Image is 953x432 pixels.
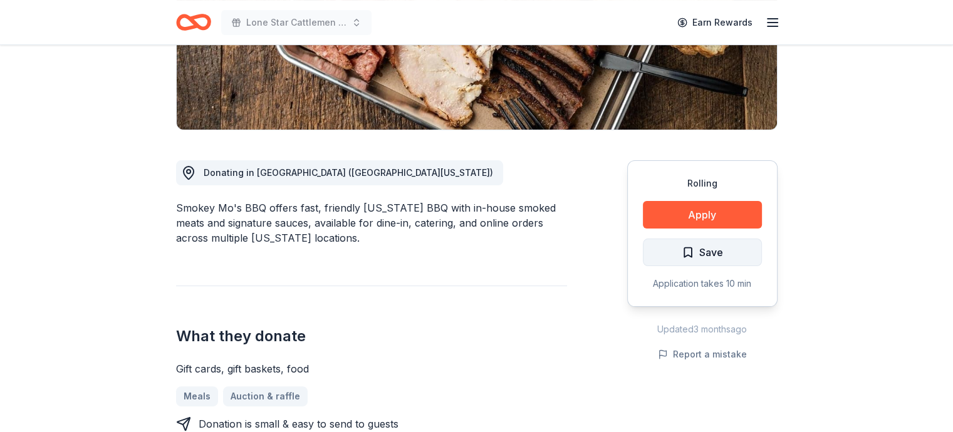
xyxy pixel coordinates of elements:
[643,176,762,191] div: Rolling
[246,15,346,30] span: Lone Star Cattlemen Wild Game Dinner
[221,10,372,35] button: Lone Star Cattlemen Wild Game Dinner
[199,416,398,431] div: Donation is small & easy to send to guests
[204,167,493,178] span: Donating in [GEOGRAPHIC_DATA] ([GEOGRAPHIC_DATA][US_STATE])
[643,276,762,291] div: Application takes 10 min
[643,239,762,266] button: Save
[643,201,762,229] button: Apply
[176,8,211,37] a: Home
[176,361,567,376] div: Gift cards, gift baskets, food
[627,322,778,337] div: Updated 3 months ago
[699,244,723,260] span: Save
[658,347,747,362] button: Report a mistake
[176,386,218,406] a: Meals
[176,326,567,346] h2: What they donate
[670,11,760,34] a: Earn Rewards
[223,386,308,406] a: Auction & raffle
[176,200,567,245] div: Smokey Mo's BBQ offers fast, friendly [US_STATE] BBQ with in-house smoked meats and signature sau...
